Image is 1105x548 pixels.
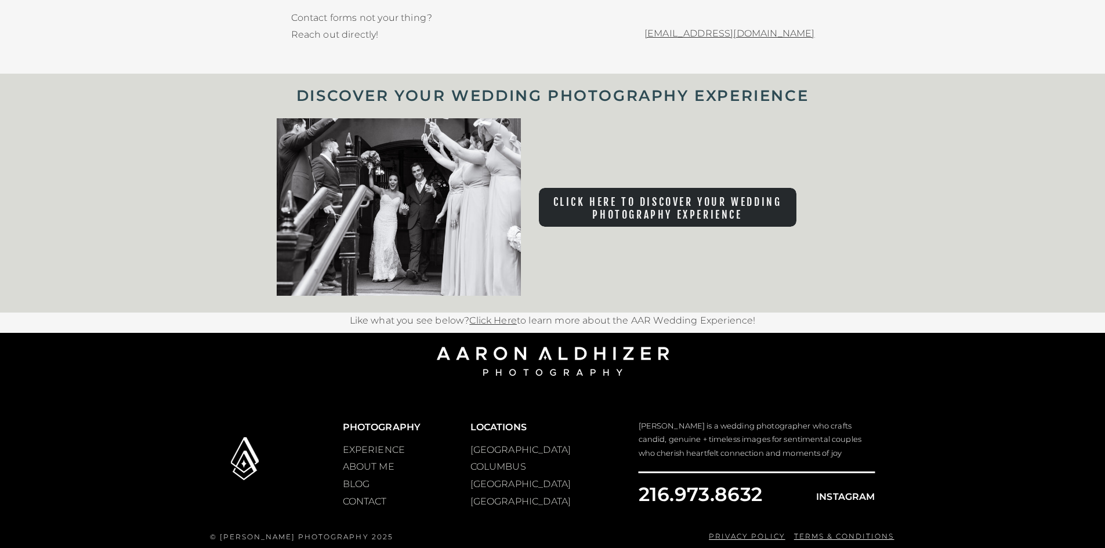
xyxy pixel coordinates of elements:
a: ABOUT ME [343,459,405,473]
a: Privacy Policy [709,532,785,540]
a: [GEOGRAPHIC_DATA] [470,493,537,509]
p: © [PERSON_NAME] PHOTOGRAPHY 2025 [210,531,399,548]
a: [GEOGRAPHIC_DATA] [470,476,532,493]
a: Click Here [469,315,517,326]
b: LOCATIONS [470,422,527,433]
a: BLOG [343,476,405,493]
b: 216.973.8632 [639,482,763,506]
a: [EMAIL_ADDRESS][DOMAIN_NAME] [644,28,814,39]
b: INSTAGRAM [816,491,875,502]
p: Like what you see below? to learn more about the AAR Wedding Experience! [205,313,901,325]
a: CONTACT [343,493,409,509]
a: INSTAGRAM [811,489,875,504]
a: Click here to Discover Your WeddingPhotography Experience [539,196,796,215]
nav: Click here to Discover Your Wedding Photography Experience [539,196,796,215]
p: [PERSON_NAME] is a wedding photographer who crafts candid, genuine + timeless images for sentimen... [639,419,875,463]
b: PHOTOGRAPHY [343,422,421,433]
p: Contact forms not your thing? Reach out directly! [291,10,815,39]
a: [GEOGRAPHIC_DATA] [470,442,532,459]
h1: DISCOVER YOUR WEDDING PHOTOGRAPHY EXPERIENCE [205,87,901,105]
a: TERMS & CONDITIONS [794,532,894,540]
a: EXPERIENCE [343,442,405,459]
a: COLUMBUS [470,459,532,473]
